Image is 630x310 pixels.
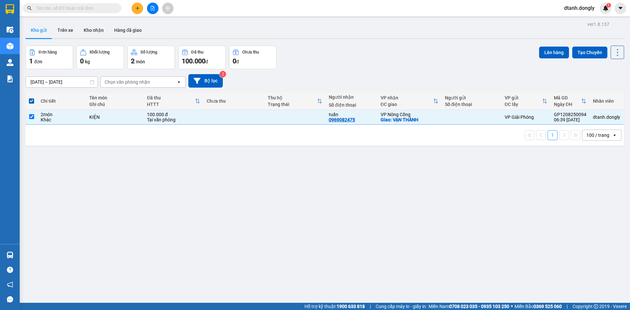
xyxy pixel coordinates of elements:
[140,50,157,54] div: Số lượng
[90,50,110,54] div: Khối lượng
[233,57,236,65] span: 0
[505,95,542,100] div: VP gửi
[268,95,317,100] div: Thu hộ
[135,6,140,10] span: plus
[6,4,14,14] img: logo-vxr
[147,117,200,122] div: Tại văn phòng
[89,114,140,120] div: KIỆN
[176,79,181,85] svg: open
[501,93,551,110] th: Toggle SortBy
[165,6,170,10] span: aim
[618,5,623,11] span: caret-down
[26,77,97,87] input: Select a date range.
[205,59,208,64] span: đ
[242,50,259,54] div: Chưa thu
[445,102,498,107] div: Số điện thoại
[505,102,542,107] div: ĐC lấy
[7,296,13,302] span: message
[229,46,277,69] button: Chưa thu0đ
[14,5,55,27] strong: CHUYỂN PHÁT NHANH ĐÔNG LÝ
[511,305,513,308] span: ⚪️
[268,102,317,107] div: Trạng thái
[505,114,547,120] div: VP Giải Phóng
[381,112,438,117] div: VP Nông Cống
[41,112,83,117] div: 2 món
[7,59,13,66] img: warehouse-icon
[429,303,509,310] span: Miền Nam
[26,22,52,38] button: Kho gửi
[147,3,158,14] button: file-add
[80,57,84,65] span: 0
[554,117,586,122] div: 06:39 [DATE]
[337,304,365,309] strong: 1900 633 818
[34,59,42,64] span: đơn
[264,93,325,110] th: Toggle SortBy
[131,57,135,65] span: 2
[220,71,226,77] sup: 2
[615,3,626,14] button: caret-down
[445,95,498,100] div: Người gửi
[586,132,609,138] div: 100 / trang
[381,95,433,100] div: VP nhận
[109,22,147,38] button: Hàng đã giao
[612,133,617,138] svg: open
[127,46,175,69] button: Số lượng2món
[147,95,195,100] div: Đã thu
[304,303,365,310] span: Hỗ trợ kỹ thuật:
[603,5,609,11] img: icon-new-feature
[105,79,150,85] div: Chọn văn phòng nhận
[7,75,13,82] img: solution-icon
[39,50,57,54] div: Đơn hàng
[26,46,73,69] button: Đơn hàng1đơn
[52,22,78,38] button: Trên xe
[89,95,140,100] div: Tên món
[554,102,581,107] div: Ngày ĐH
[207,98,261,104] div: Chưa thu
[329,112,374,117] div: tuấn
[188,74,223,88] button: Bộ lọc
[147,112,200,117] div: 100.000 đ
[76,46,124,69] button: Khối lượng0kg
[381,102,433,107] div: ĐC giao
[29,57,33,65] span: 1
[593,114,620,120] div: dtanh.dongly
[551,93,590,110] th: Toggle SortBy
[567,303,568,310] span: |
[7,267,13,273] span: question-circle
[329,94,374,100] div: Người nhận
[41,117,83,122] div: Khác
[329,102,374,108] div: Số điện thoại
[191,50,203,54] div: Đã thu
[182,57,205,65] span: 100.000
[593,98,620,104] div: Nhân viên
[329,117,355,122] div: 0969082475
[370,303,371,310] span: |
[27,6,32,10] span: search
[17,43,52,57] strong: PHIẾU BIÊN NHẬN
[78,22,109,38] button: Kho nhận
[89,102,140,107] div: Ghi chú
[377,93,442,110] th: Toggle SortBy
[376,303,427,310] span: Cung cấp máy in - giấy in:
[144,93,203,110] th: Toggle SortBy
[554,112,586,117] div: GP1208250094
[3,23,13,46] img: logo
[150,6,155,10] span: file-add
[539,47,569,58] button: Lên hàng
[136,59,145,64] span: món
[594,304,598,309] span: copyright
[162,3,174,14] button: aim
[449,304,509,309] strong: 0708 023 035 - 0935 103 250
[7,252,13,258] img: warehouse-icon
[56,34,95,41] span: GP1208250094
[607,3,610,8] span: 1
[554,95,581,100] div: Mã GD
[559,4,600,12] span: dtanh.dongly
[534,304,562,309] strong: 0369 525 060
[178,46,226,69] button: Đã thu100.000đ
[85,59,90,64] span: kg
[17,28,52,42] span: SĐT XE 0942 103 687
[132,3,143,14] button: plus
[548,130,557,140] button: 1
[7,281,13,288] span: notification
